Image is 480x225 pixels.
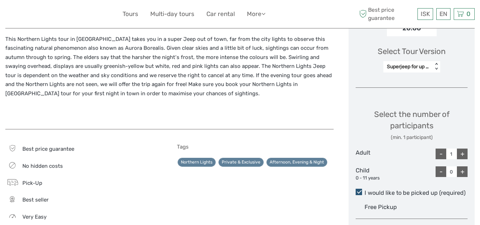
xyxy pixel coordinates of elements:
[356,134,468,141] div: (min. 1 participant)
[457,166,468,177] div: +
[206,9,235,19] a: Car rental
[10,12,80,18] p: We're away right now. Please check back later!
[178,158,216,167] a: Northern Lights
[378,46,446,57] div: Select Tour Version
[5,5,42,23] img: 632-1a1f61c2-ab70-46c5-a88f-57c82c74ba0d_logo_small.jpg
[387,63,429,70] div: Superjeep for up to 6 persons
[357,6,416,22] span: Best price guarantee
[177,144,334,150] h5: Tags
[356,149,393,159] div: Adult
[465,10,471,17] span: 0
[356,175,393,182] div: 0 - 11 years
[219,158,264,167] a: Private & Exclusive
[22,163,63,169] span: No hidden costs
[22,214,47,220] span: Very easy
[266,158,327,167] a: Afternoon, Evening & Night
[356,189,468,197] label: I would like to be picked up (required)
[421,10,430,17] span: ISK
[457,149,468,159] div: +
[356,166,393,181] div: Child
[436,8,451,20] div: EN
[365,204,397,210] span: Free Pickup
[22,197,49,203] span: Best seller
[436,149,446,159] div: -
[150,9,194,19] a: Multi-day tours
[123,9,138,19] a: Tours
[433,63,439,70] div: < >
[22,180,42,186] span: Pick-Up
[247,9,265,19] a: More
[436,166,446,177] div: -
[356,109,468,141] div: Select the number of participants
[22,146,74,152] span: Best price guarantee
[82,11,90,20] button: Open LiveChat chat widget
[5,35,334,98] p: This Northern Lights tour in [GEOGRAPHIC_DATA] takes you in a super Jeep out of town, far from th...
